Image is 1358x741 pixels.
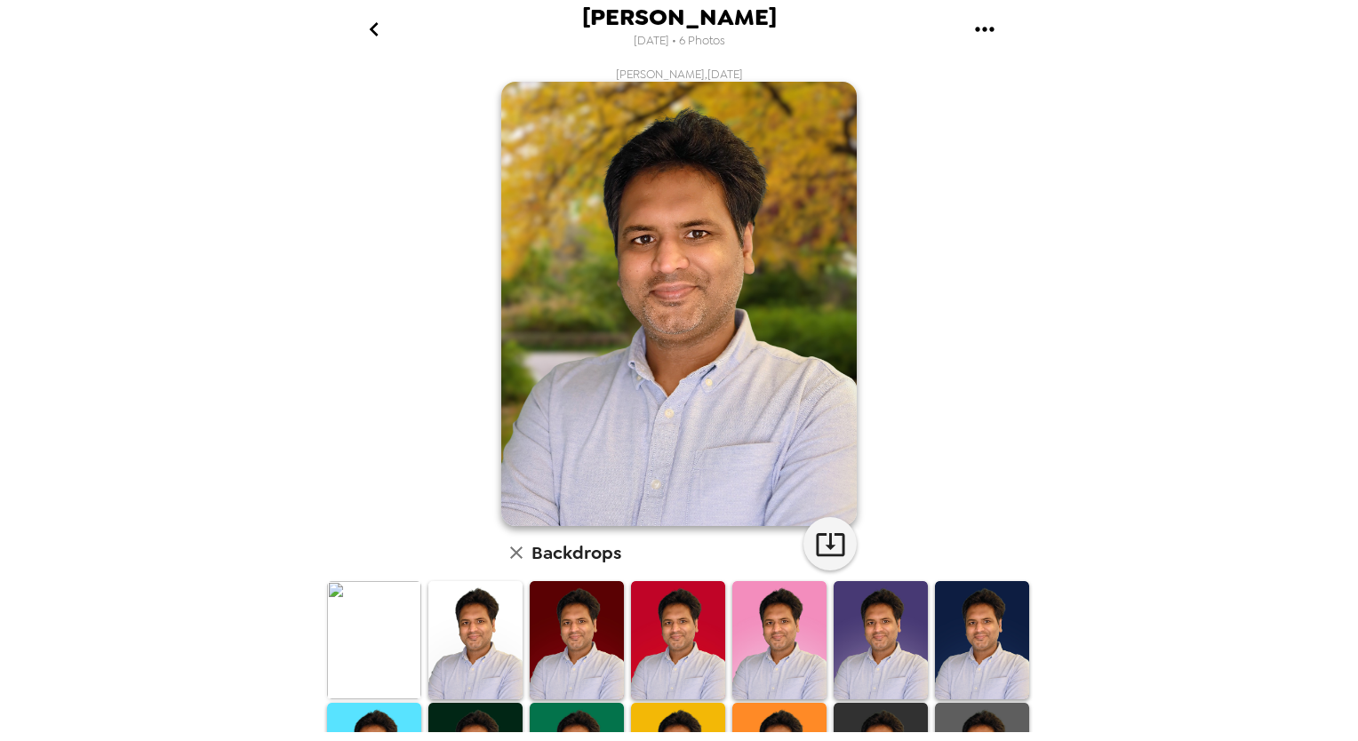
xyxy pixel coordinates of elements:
[327,581,421,699] img: Original
[616,67,743,82] span: [PERSON_NAME] , [DATE]
[582,5,777,29] span: [PERSON_NAME]
[634,29,725,53] span: [DATE] • 6 Photos
[501,82,857,526] img: user
[531,538,621,567] h6: Backdrops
